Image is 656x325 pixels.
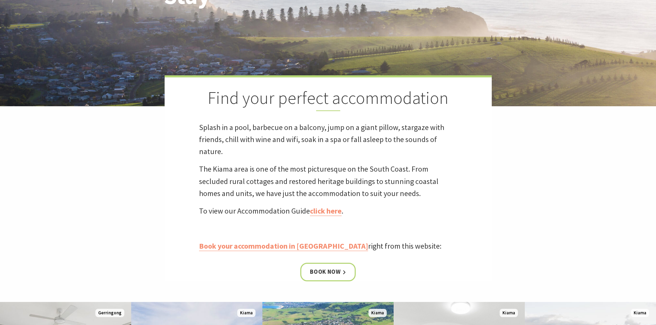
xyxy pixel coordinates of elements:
a: Book your accommodation in [GEOGRAPHIC_DATA] [199,241,368,251]
a: click here [310,206,342,216]
span: Kiama [631,309,649,317]
h2: Find your perfect accommodation [199,88,457,111]
p: The Kiama area is one of the most picturesque on the South Coast. From secluded rural cottages an... [199,163,457,199]
p: To view our Accommodation Guide . [199,205,457,217]
span: Kiama [368,309,387,317]
span: Gerringong [95,309,124,317]
a: Book now [300,263,356,281]
span: Kiama [237,309,256,317]
p: right from this website: [199,240,457,252]
p: Splash in a pool, barbecue on a balcony, jump on a giant pillow, stargaze with friends, chill wit... [199,121,457,158]
span: Kiama [500,309,518,317]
